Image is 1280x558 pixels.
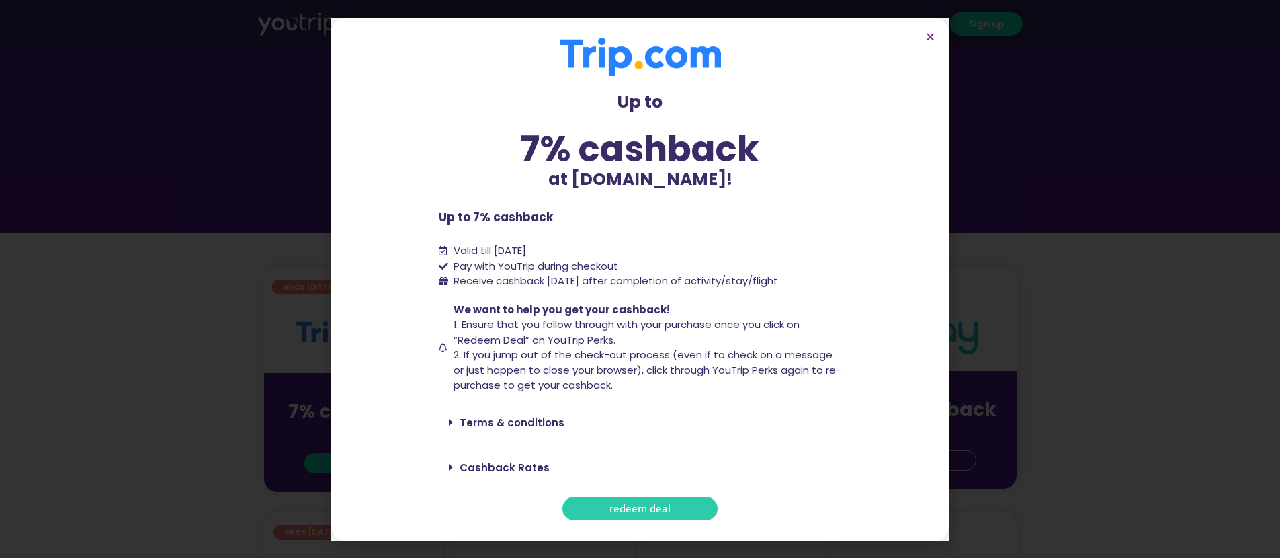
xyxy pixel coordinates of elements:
[460,415,564,430] a: Terms & conditions
[460,461,550,475] a: Cashback Rates
[454,348,841,392] span: 2. If you jump out of the check-out process (even if to check on a message or just happen to clos...
[439,89,842,115] p: Up to
[439,407,842,438] div: Terms & conditions
[925,32,935,42] a: Close
[450,259,618,274] span: Pay with YouTrip during checkout
[454,243,526,257] span: Valid till [DATE]
[439,167,842,192] p: at [DOMAIN_NAME]!
[454,274,778,288] span: Receive cashback [DATE] after completion of activity/stay/flight
[439,209,553,225] b: Up to 7% cashback
[609,504,671,514] span: redeem deal
[439,452,842,483] div: Cashback Rates
[454,303,670,317] span: We want to help you get your cashback!
[439,131,842,167] div: 7% cashback
[562,497,718,520] a: redeem deal
[454,317,800,347] span: 1. Ensure that you follow through with your purchase once you click on “Redeem Deal” on YouTrip P...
